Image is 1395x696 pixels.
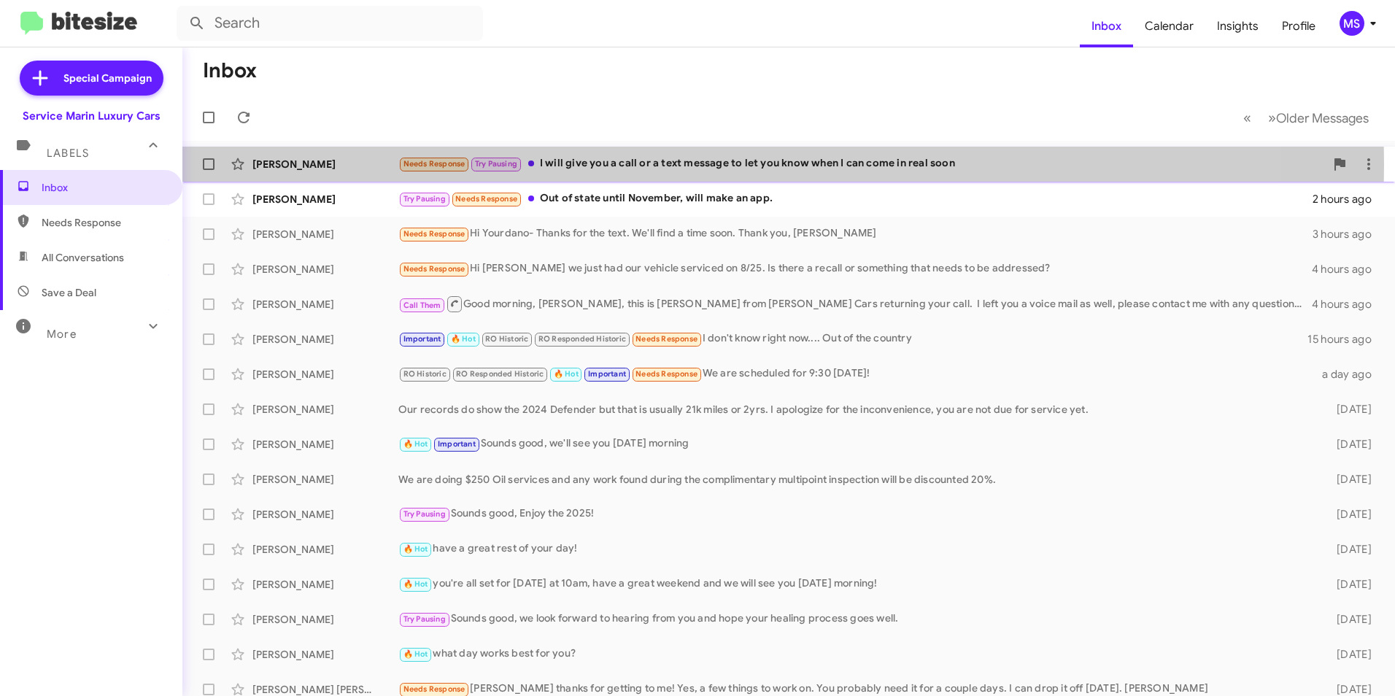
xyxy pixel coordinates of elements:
div: [PERSON_NAME] [252,297,398,312]
div: [PERSON_NAME] [252,612,398,627]
div: [DATE] [1313,542,1383,557]
div: [PERSON_NAME] [252,227,398,241]
span: Needs Response [455,194,517,204]
h1: Inbox [203,59,257,82]
span: RO Historic [403,369,447,379]
div: Hi [PERSON_NAME] we just had our vehicle serviced on 8/25. Is there a recall or something that ne... [398,260,1312,277]
span: Save a Deal [42,285,96,300]
div: [PERSON_NAME] [252,577,398,592]
div: 2 hours ago [1313,192,1383,206]
div: Good morning, [PERSON_NAME], this is [PERSON_NAME] from [PERSON_NAME] Cars returning your call. I... [398,295,1312,313]
div: [PERSON_NAME] [252,647,398,662]
div: [PERSON_NAME] [252,157,398,171]
span: Needs Response [42,215,166,230]
span: RO Historic [485,334,528,344]
div: [PERSON_NAME] [252,542,398,557]
span: Important [403,334,441,344]
span: 🔥 Hot [403,544,428,554]
button: Previous [1234,103,1260,133]
a: Inbox [1080,5,1133,47]
div: Sounds good, we look forward to hearing from you and hope your healing process goes well. [398,611,1313,627]
div: [PERSON_NAME] [252,262,398,277]
div: [DATE] [1313,402,1383,417]
span: Needs Response [403,229,465,239]
span: Needs Response [635,369,697,379]
span: Needs Response [403,264,465,274]
span: More [47,328,77,341]
div: Service Marin Luxury Cars [23,109,161,123]
a: Special Campaign [20,61,163,96]
div: Our records do show the 2024 Defender but that is usually 21k miles or 2yrs. I apologize for the ... [398,402,1313,417]
span: Inbox [42,180,166,195]
span: 🔥 Hot [403,649,428,659]
div: Sounds good, Enjoy the 2025! [398,506,1313,522]
div: 15 hours ago [1307,332,1383,347]
div: [PERSON_NAME] [252,367,398,382]
div: you're all set for [DATE] at 10am, have a great weekend and we will see you [DATE] morning! [398,576,1313,592]
span: Labels [47,147,89,160]
div: [DATE] [1313,647,1383,662]
div: I will give you a call or a text message to let you know when I can come in real soon [398,155,1325,172]
div: [PERSON_NAME] [252,437,398,452]
div: [PERSON_NAME] [252,332,398,347]
span: Special Campaign [63,71,152,85]
a: Profile [1270,5,1327,47]
div: a day ago [1313,367,1383,382]
span: Try Pausing [403,194,446,204]
span: Needs Response [403,159,465,169]
div: 3 hours ago [1313,227,1383,241]
span: « [1243,109,1251,127]
a: Insights [1205,5,1270,47]
span: Important [588,369,626,379]
span: Try Pausing [403,614,446,624]
div: I don't know right now.... Out of the country [398,330,1307,347]
button: MS [1327,11,1379,36]
span: All Conversations [42,250,124,265]
span: Older Messages [1276,110,1369,126]
div: MS [1340,11,1364,36]
span: Needs Response [403,684,465,694]
span: Try Pausing [403,509,446,519]
nav: Page navigation example [1235,103,1377,133]
div: Sounds good, we'll see you [DATE] morning [398,436,1313,452]
div: 4 hours ago [1312,297,1383,312]
span: » [1268,109,1276,127]
span: 🔥 Hot [451,334,476,344]
div: [DATE] [1313,472,1383,487]
div: Hi Yourdano- Thanks for the text. We'll find a time soon. Thank you, [PERSON_NAME] [398,225,1313,242]
a: Calendar [1133,5,1205,47]
div: have a great rest of your day! [398,541,1313,557]
div: 4 hours ago [1312,262,1383,277]
div: [PERSON_NAME] [252,402,398,417]
input: Search [177,6,483,41]
span: RO Responded Historic [456,369,544,379]
span: 🔥 Hot [403,439,428,449]
div: [DATE] [1313,507,1383,522]
span: Call Them [403,301,441,310]
span: Try Pausing [475,159,517,169]
div: We are scheduled for 9:30 [DATE]! [398,366,1313,382]
span: RO Responded Historic [538,334,626,344]
div: what day works best for you? [398,646,1313,662]
div: [PERSON_NAME] [252,507,398,522]
span: 🔥 Hot [403,579,428,589]
div: [PERSON_NAME] [252,192,398,206]
span: Needs Response [635,334,697,344]
span: 🔥 Hot [554,369,579,379]
div: [DATE] [1313,437,1383,452]
button: Next [1259,103,1377,133]
div: We are doing $250 Oil services and any work found during the complimentary multipoint inspection ... [398,472,1313,487]
div: [DATE] [1313,612,1383,627]
div: [PERSON_NAME] [252,472,398,487]
div: [DATE] [1313,577,1383,592]
span: Important [438,439,476,449]
div: Out of state until November, will make an app. [398,190,1313,207]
